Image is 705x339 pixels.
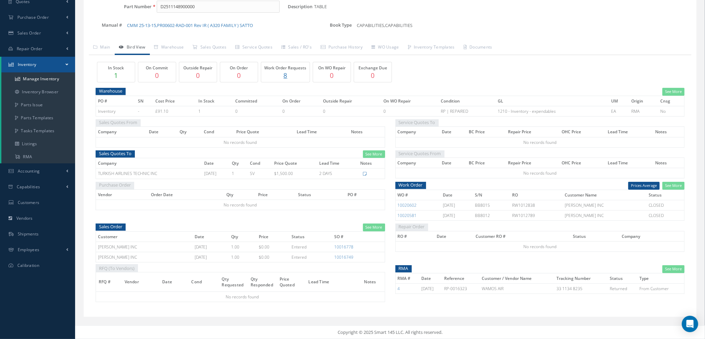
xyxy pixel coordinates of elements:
th: Status [571,231,620,241]
th: Type [638,273,685,283]
a: See More [363,223,385,231]
a: Warehouse [150,41,188,55]
div: Copyright © 2025 Smart 145 LLC. All rights reserved. [82,329,698,336]
td: WAMOS AIR [480,283,555,294]
a: Inventory [1,57,75,72]
td: No records found [395,242,685,252]
span: Shipments [18,231,39,237]
span: Customers [18,200,40,205]
td: $1,500.00 [272,168,318,179]
a: PR00602-RAD-001 Rev IR ( A320 FAMILY ) SATTO [157,22,253,28]
td: Entered [290,252,332,262]
a: Tasks Templates [1,124,75,137]
th: On WO Repair [381,96,439,106]
span: Accounting [18,168,40,174]
th: Price [257,231,290,242]
span: Cond [192,278,202,285]
th: Order Date [149,189,224,200]
td: CLOSED [647,211,684,221]
a: 8 [263,70,308,80]
th: Company [395,158,440,168]
span: RFQ # [99,278,111,285]
a: WO Usage [367,41,404,55]
th: Qty [230,158,248,168]
th: On Order [280,96,321,106]
td: 0 [321,106,381,116]
th: Cond [202,127,234,137]
div: Open Intercom Messenger [682,316,698,332]
span: Employees [18,247,40,253]
th: OHC Price [560,127,606,137]
p: 0 [356,70,390,80]
a: See More [662,182,685,190]
a: Manage Inventory [1,72,75,85]
th: Price [256,189,296,200]
th: Cnsg [659,96,685,106]
td: 0 [233,106,281,116]
a: 10016778 [335,244,354,250]
td: [PERSON_NAME] INC [96,242,193,252]
th: BC Price [467,127,506,137]
th: GL [496,96,609,106]
th: Lead Time [606,158,653,168]
td: $0.00 [257,252,290,262]
span: Warehouse [96,87,126,95]
a: Listings [1,137,75,150]
th: Cond [248,158,272,168]
a: Sales Quotes [188,41,231,55]
th: Date [419,273,442,283]
span: Sales Quotes From [96,118,141,127]
span: Lead Time [308,278,329,285]
th: WO # [395,190,441,200]
a: Service Quotes [231,41,277,55]
span: CAPABILITIES [357,22,385,28]
span: Sales Order [96,222,126,231]
span: Qty Responded [251,275,273,288]
span: TABLE [314,1,329,13]
td: [PERSON_NAME] INC [563,211,647,221]
th: BC Price [467,158,506,168]
th: Lead Time [318,158,358,168]
span: CAPABILITIES [385,22,412,28]
th: Date [202,158,230,168]
th: RO # [395,231,435,241]
td: 1.00 [229,252,257,262]
th: Customer RO # [474,231,571,241]
div: No records found [103,292,382,302]
td: From Customer [638,283,685,294]
th: OHC Price [560,158,606,168]
span: Price Quoted [280,275,295,288]
th: Date [147,127,178,137]
span: Date [162,278,172,285]
th: UM [609,96,629,106]
td: 2 DAYS [318,168,358,179]
span: Sales Quotes To [96,149,135,158]
td: 1 [230,168,248,179]
th: PO # [346,189,385,200]
td: Entered [290,242,332,252]
th: Tracking Number [554,273,608,283]
span: RFQ (To Vendors) [96,264,138,273]
th: Qty [229,231,257,242]
th: Status [608,273,638,283]
td: [DATE] [441,200,473,211]
td: TURKISH AIRLINES TECHNIC INC [96,168,202,179]
h5: Work Order Requests [263,66,308,70]
th: Company [96,158,202,168]
span: RMA [395,264,412,273]
td: returned [608,283,638,294]
th: Company [395,127,440,137]
a: Documents [459,41,497,55]
th: Notes [653,158,684,168]
th: Vendor [96,189,149,200]
h5: Outside Repair [181,66,215,70]
th: Lead Time [606,127,653,137]
th: Date [440,127,466,137]
th: Notes [349,127,385,137]
h5: On Commit [140,66,174,70]
td: No records found [395,137,685,147]
td: RMA [629,106,659,116]
span: Vendors [16,215,33,221]
td: [DATE] [202,168,230,179]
